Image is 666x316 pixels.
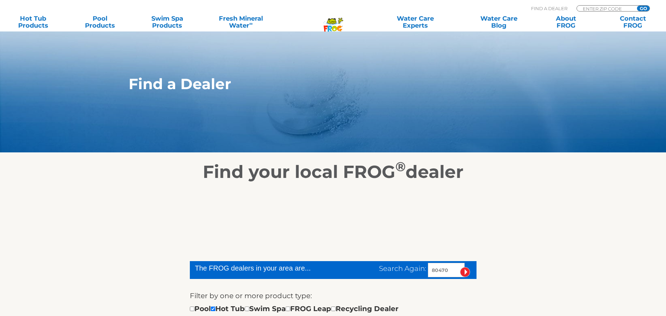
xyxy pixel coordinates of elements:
[141,15,193,29] a: Swim SpaProducts
[607,15,659,29] a: ContactFROG
[7,15,59,29] a: Hot TubProducts
[74,15,126,29] a: PoolProducts
[190,303,399,314] div: Pool Hot Tub Swim Spa FROG Leap Recycling Dealer
[540,15,592,29] a: AboutFROG
[320,9,347,32] img: Frog Products Logo
[637,6,650,11] input: GO
[208,15,273,29] a: Fresh MineralWater∞
[249,21,253,26] sup: ∞
[190,290,312,301] label: Filter by one or more product type:
[582,6,629,12] input: Zip Code Form
[460,267,470,277] input: Submit
[531,5,567,12] p: Find A Dealer
[195,263,336,273] div: The FROG dealers in your area are...
[395,159,406,174] sup: ®
[373,15,458,29] a: Water CareExperts
[379,264,426,273] span: Search Again:
[118,161,548,182] h2: Find your local FROG dealer
[473,15,525,29] a: Water CareBlog
[129,76,505,92] h1: Find a Dealer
